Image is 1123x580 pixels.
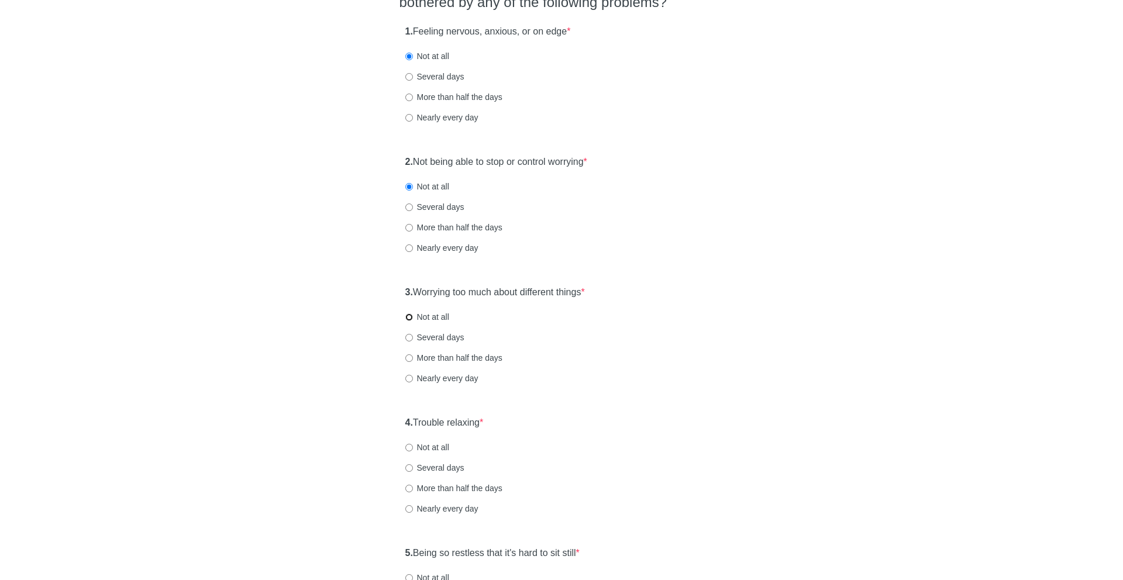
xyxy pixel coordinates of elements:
strong: 5. [405,548,413,558]
input: Not at all [405,444,413,451]
label: Trouble relaxing [405,416,484,430]
input: More than half the days [405,485,413,492]
label: Several days [405,201,464,213]
label: Worrying too much about different things [405,286,585,299]
input: Nearly every day [405,505,413,513]
input: Several days [405,334,413,341]
input: Not at all [405,53,413,60]
strong: 1. [405,26,413,36]
strong: 3. [405,287,413,297]
input: Nearly every day [405,375,413,382]
input: Nearly every day [405,114,413,122]
label: Not at all [405,181,449,192]
label: More than half the days [405,482,502,494]
label: Several days [405,462,464,474]
input: More than half the days [405,94,413,101]
label: More than half the days [405,222,502,233]
input: More than half the days [405,354,413,362]
input: Several days [405,203,413,211]
input: Not at all [405,183,413,191]
input: Several days [405,73,413,81]
label: Being so restless that it's hard to sit still [405,547,580,560]
label: Not at all [405,441,449,453]
label: Nearly every day [405,242,478,254]
input: Nearly every day [405,244,413,252]
label: Nearly every day [405,503,478,515]
input: More than half the days [405,224,413,232]
label: More than half the days [405,352,502,364]
label: Not at all [405,50,449,62]
label: Not at all [405,311,449,323]
label: Several days [405,332,464,343]
label: Nearly every day [405,372,478,384]
label: More than half the days [405,91,502,103]
label: Not being able to stop or control worrying [405,156,587,169]
strong: 4. [405,417,413,427]
input: Not at all [405,313,413,321]
strong: 2. [405,157,413,167]
label: Feeling nervous, anxious, or on edge [405,25,571,39]
label: Several days [405,71,464,82]
input: Several days [405,464,413,472]
label: Nearly every day [405,112,478,123]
